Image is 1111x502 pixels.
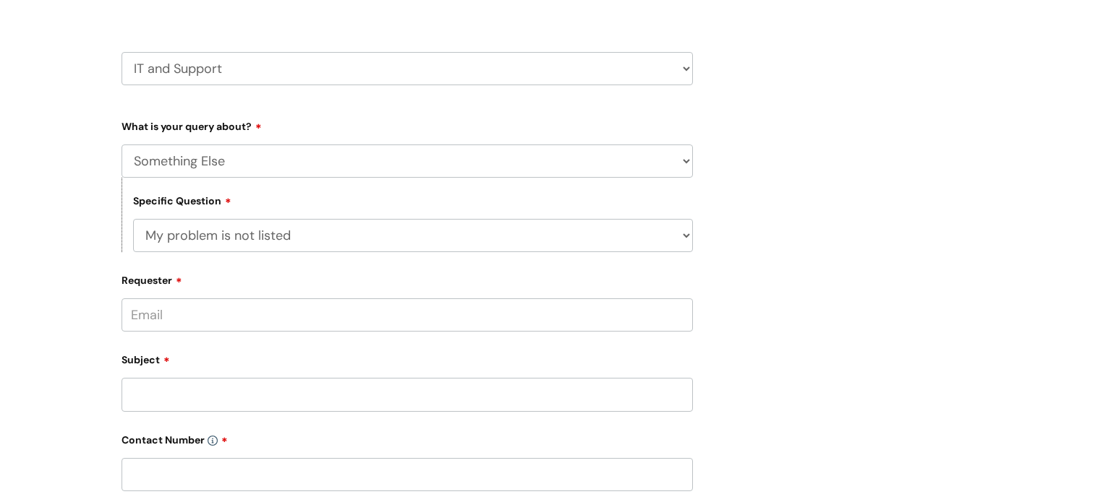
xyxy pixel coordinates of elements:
img: info-icon.svg [208,436,218,446]
input: Email [122,298,693,332]
label: Subject [122,349,693,366]
label: Contact Number [122,429,693,446]
label: Requester [122,269,693,287]
label: What is your query about? [122,116,693,133]
label: Specific Question [133,193,231,207]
